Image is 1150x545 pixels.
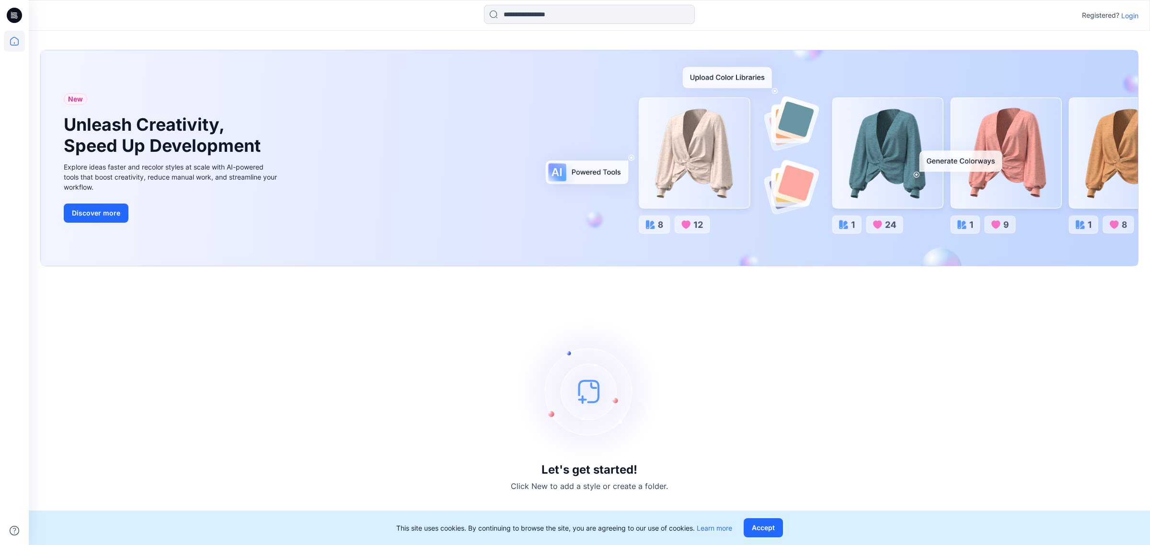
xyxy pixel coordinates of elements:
p: Login [1121,11,1138,21]
div: Explore ideas faster and recolor styles at scale with AI-powered tools that boost creativity, red... [64,162,279,192]
a: Discover more [64,204,279,223]
img: empty-state-image.svg [517,319,661,463]
a: Learn more [697,524,732,532]
button: Discover more [64,204,128,223]
h3: Let's get started! [541,463,637,477]
p: This site uses cookies. By continuing to browse the site, you are agreeing to our use of cookies. [396,523,732,533]
button: Accept [744,518,783,537]
span: New [68,93,83,105]
h1: Unleash Creativity, Speed Up Development [64,114,265,156]
p: Registered? [1082,10,1119,21]
p: Click New to add a style or create a folder. [511,480,668,492]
